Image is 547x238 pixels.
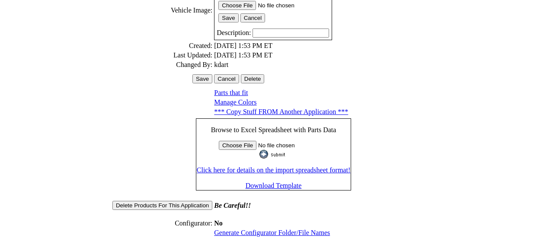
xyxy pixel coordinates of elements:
span: [DATE] 1:53 PM ET [214,42,272,49]
span: Description: [217,29,251,36]
i: Be Careful!! [214,202,251,209]
input: Save [218,13,238,22]
a: Parts that fit [214,89,248,96]
td: Created: [112,41,213,50]
td: Changed By: [112,60,213,69]
a: Click here for details on the import spreadsheet format! [197,166,350,174]
a: Manage Colors [214,98,256,106]
span: No [214,219,223,227]
a: *** Copy Stuff FROM Another Application *** [214,108,348,115]
span: [DATE] 1:53 PM ET [214,51,272,59]
td: Configurator: [112,211,213,228]
a: Generate Configurator Folder/File Names [214,229,330,236]
input: Save [192,74,212,83]
input: Cancel [240,13,266,22]
span: kdart [214,61,228,68]
input: Cancel [214,74,239,83]
input: Delete Products For This Application [112,201,212,210]
a: Download Template [246,182,302,189]
input: Submit [259,150,287,159]
td: Last Updated: [112,51,213,60]
input: Be careful! Delete cannot be un-done! [241,74,265,83]
p: Browse to Excel Spreadsheet with Parts Data [197,126,350,134]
